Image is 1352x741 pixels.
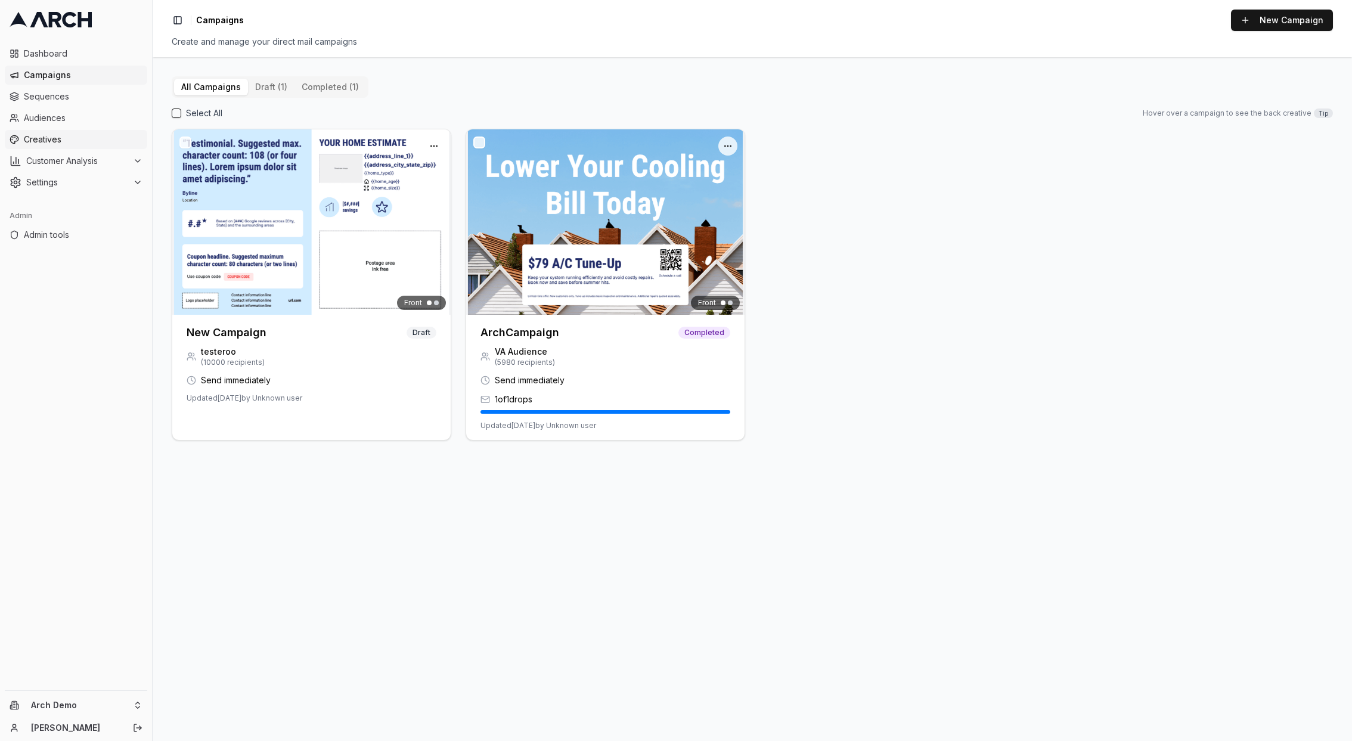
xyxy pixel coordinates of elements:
button: Settings [5,173,147,192]
span: Customer Analysis [26,155,128,167]
span: Draft [407,327,436,339]
span: Admin tools [24,229,142,241]
a: Campaigns [5,66,147,85]
h3: ArchCampaign [480,324,559,341]
div: Admin [5,206,147,225]
img: Front creative for New Campaign [172,129,451,315]
span: Hover over a campaign to see the back creative [1143,108,1311,118]
h3: New Campaign [187,324,266,341]
span: Send immediately [201,374,271,386]
span: Completed [678,327,730,339]
span: Updated [DATE] by Unknown user [187,393,302,403]
span: Updated [DATE] by Unknown user [480,421,596,430]
span: ( 5980 recipients) [495,358,555,367]
nav: breadcrumb [196,14,244,26]
div: Create and manage your direct mail campaigns [172,36,1333,48]
button: All Campaigns [174,79,248,95]
span: Campaigns [196,14,244,26]
span: Arch Demo [31,700,128,711]
a: Audiences [5,108,147,128]
span: Settings [26,176,128,188]
span: Front [404,298,422,308]
span: Creatives [24,134,142,145]
span: Send immediately [495,374,565,386]
span: testeroo [201,346,265,358]
button: Log out [129,720,146,736]
span: Dashboard [24,48,142,60]
button: Customer Analysis [5,151,147,170]
a: Sequences [5,87,147,106]
a: [PERSON_NAME] [31,722,120,734]
span: Campaigns [24,69,142,81]
a: Creatives [5,130,147,149]
a: Dashboard [5,44,147,63]
span: Sequences [24,91,142,103]
label: Select All [186,107,222,119]
span: VA Audience [495,346,555,358]
a: Admin tools [5,225,147,244]
button: New Campaign [1231,10,1333,31]
button: draft (1) [248,79,294,95]
span: Audiences [24,112,142,124]
span: Tip [1314,108,1333,118]
img: Front creative for ArchCampaign [466,129,745,315]
span: 1 of 1 drops [495,393,532,405]
button: Arch Demo [5,696,147,715]
button: completed (1) [294,79,366,95]
span: Front [698,298,716,308]
span: ( 10000 recipients) [201,358,265,367]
